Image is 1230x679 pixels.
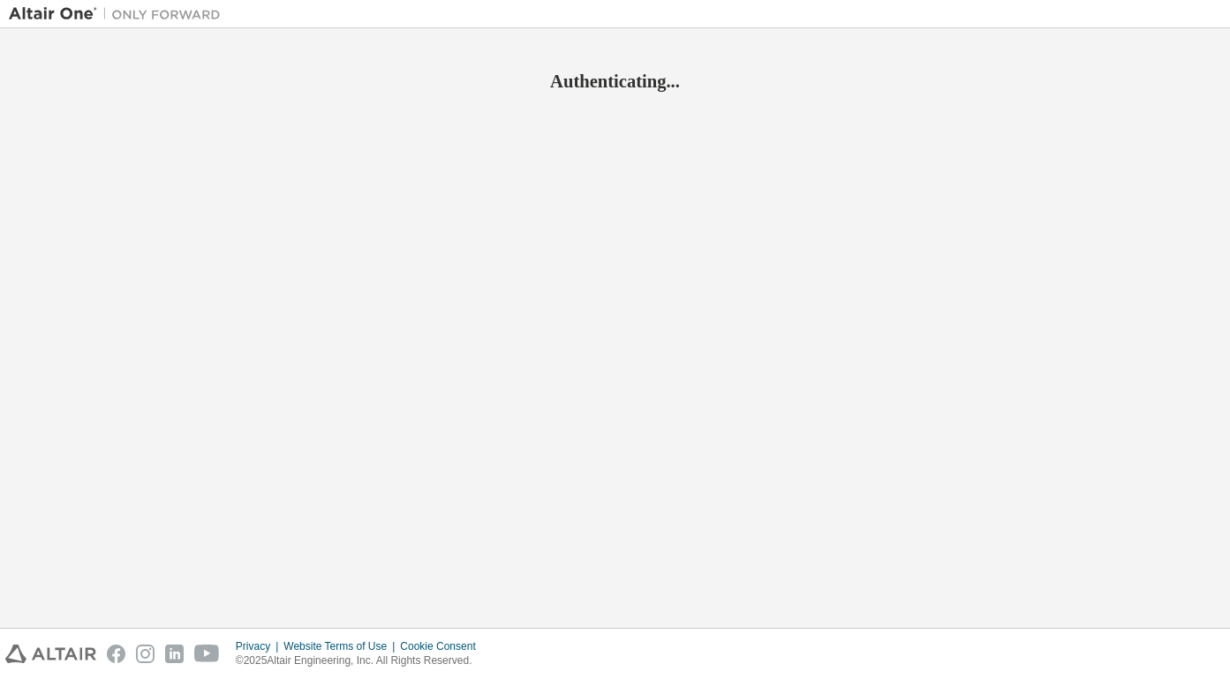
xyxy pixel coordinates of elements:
p: © 2025 Altair Engineering, Inc. All Rights Reserved. [236,653,487,668]
h2: Authenticating... [9,70,1221,93]
img: linkedin.svg [165,645,184,663]
img: Altair One [9,5,230,23]
div: Cookie Consent [400,639,486,653]
img: altair_logo.svg [5,645,96,663]
img: instagram.svg [136,645,155,663]
img: facebook.svg [107,645,125,663]
div: Website Terms of Use [283,639,400,653]
img: youtube.svg [194,645,220,663]
div: Privacy [236,639,283,653]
